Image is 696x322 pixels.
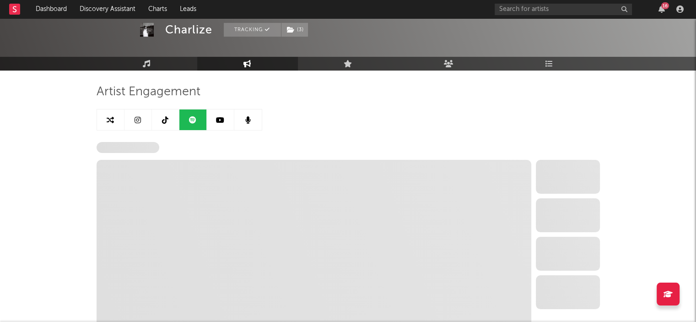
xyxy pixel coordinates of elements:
[495,4,632,15] input: Search for artists
[165,23,212,37] div: Charlize
[281,23,308,37] button: (3)
[281,23,308,37] span: ( 3 )
[224,23,281,37] button: Tracking
[97,87,200,98] span: Artist Engagement
[661,2,669,9] div: 16
[658,5,665,13] button: 16
[97,142,159,153] span: Spotify Followers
